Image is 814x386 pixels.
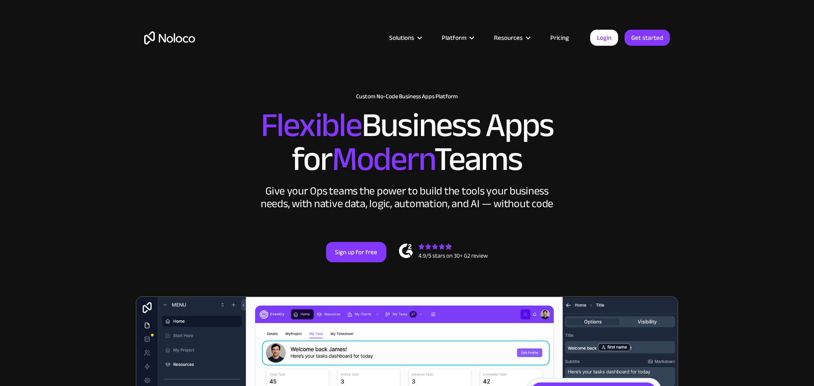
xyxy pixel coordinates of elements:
div: Give your Ops teams the power to build the tools your business needs, with native data, logic, au... [259,185,555,210]
a: Sign up for free [326,242,386,262]
div: Platform [431,32,483,43]
div: Platform [442,32,466,43]
span: Modern [332,128,434,191]
span: Flexible [261,94,362,157]
a: home [144,31,195,44]
div: Solutions [379,32,431,43]
h2: Business Apps for Teams [144,108,670,176]
div: Solutions [389,32,414,43]
div: Resources [483,32,540,43]
a: Pricing [540,32,580,43]
h1: Custom No-Code Business Apps Platform [144,93,670,100]
div: Resources [494,32,523,43]
a: Get started [624,30,670,46]
a: Login [590,30,618,46]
